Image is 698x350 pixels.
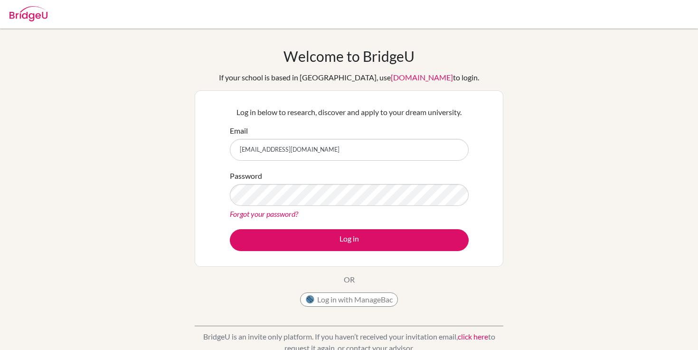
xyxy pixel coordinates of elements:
a: click here [458,332,488,341]
label: Password [230,170,262,182]
div: If your school is based in [GEOGRAPHIC_DATA], use to login. [219,72,479,83]
label: Email [230,125,248,136]
button: Log in with ManageBac [300,292,398,307]
h1: Welcome to BridgeU [283,48,415,65]
button: Log in [230,229,469,251]
a: Forgot your password? [230,209,298,218]
a: [DOMAIN_NAME] [391,73,453,82]
p: Log in below to research, discover and apply to your dream university. [230,107,469,118]
img: Bridge-U [9,6,47,21]
p: OR [344,274,355,285]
